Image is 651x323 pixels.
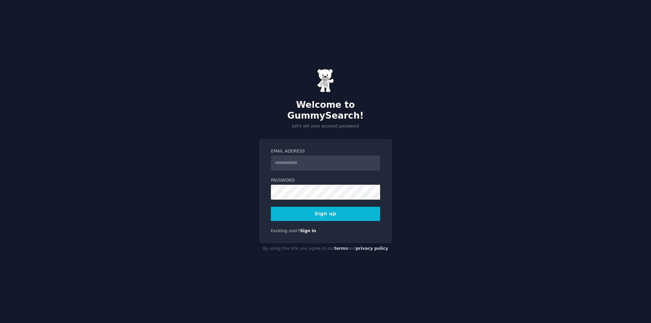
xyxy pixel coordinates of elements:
a: privacy policy [356,246,388,251]
a: terms [334,246,348,251]
p: Let's set your account password [259,123,392,129]
div: By using this site you agree to our and [259,243,392,254]
a: Sign in [300,228,316,233]
span: Existing user? [271,228,300,233]
button: Sign up [271,207,380,221]
label: Password [271,178,380,184]
label: Email Address [271,148,380,155]
h2: Welcome to GummySearch! [259,100,392,121]
img: Gummy Bear [317,69,334,93]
